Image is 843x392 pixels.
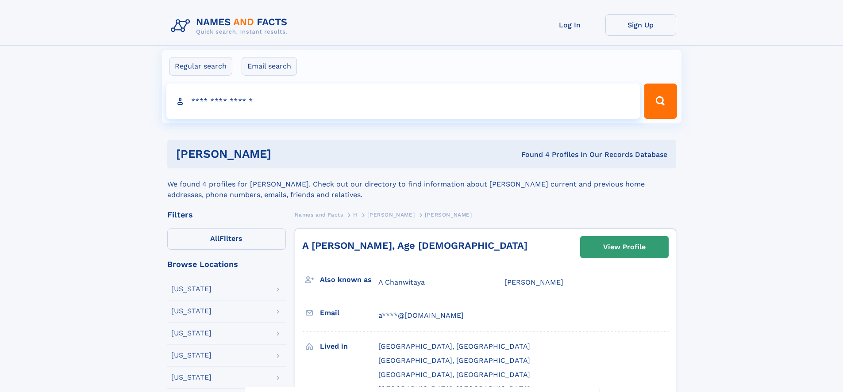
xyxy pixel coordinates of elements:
[603,237,646,257] div: View Profile
[169,57,232,76] label: Regular search
[644,84,677,119] button: Search Button
[378,356,530,365] span: [GEOGRAPHIC_DATA], [GEOGRAPHIC_DATA]
[378,342,530,350] span: [GEOGRAPHIC_DATA], [GEOGRAPHIC_DATA]
[167,211,286,219] div: Filters
[167,168,676,200] div: We found 4 profiles for [PERSON_NAME]. Check out our directory to find information about [PERSON_...
[504,278,563,286] span: [PERSON_NAME]
[166,84,640,119] input: search input
[353,209,358,220] a: H
[171,374,212,381] div: [US_STATE]
[367,212,415,218] span: [PERSON_NAME]
[425,212,472,218] span: [PERSON_NAME]
[171,285,212,293] div: [US_STATE]
[167,14,295,38] img: Logo Names and Facts
[167,260,286,268] div: Browse Locations
[581,236,668,258] a: View Profile
[210,234,219,243] span: All
[605,14,676,36] a: Sign Up
[295,209,343,220] a: Names and Facts
[242,57,297,76] label: Email search
[167,228,286,250] label: Filters
[171,330,212,337] div: [US_STATE]
[378,278,425,286] span: A Chanwitaya
[378,370,530,379] span: [GEOGRAPHIC_DATA], [GEOGRAPHIC_DATA]
[171,308,212,315] div: [US_STATE]
[535,14,605,36] a: Log In
[353,212,358,218] span: H
[171,352,212,359] div: [US_STATE]
[320,272,378,287] h3: Also known as
[367,209,415,220] a: [PERSON_NAME]
[320,305,378,320] h3: Email
[302,240,527,251] a: A [PERSON_NAME], Age [DEMOGRAPHIC_DATA]
[396,150,667,160] div: Found 4 Profiles In Our Records Database
[320,339,378,354] h3: Lived in
[176,148,396,160] h1: [PERSON_NAME]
